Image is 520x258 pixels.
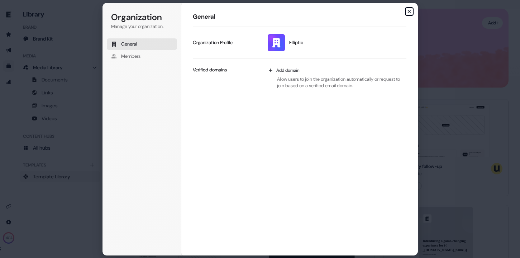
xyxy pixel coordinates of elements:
[121,41,137,47] span: General
[276,67,300,73] span: Add domain
[107,38,177,50] button: General
[264,65,406,76] button: Add domain
[111,11,173,23] h1: Organization
[121,53,140,60] span: Members
[111,23,173,30] p: Manage your organization.
[268,34,285,51] img: Elliptic
[264,76,406,89] p: Allow users to join the organization automatically or request to join based on a verified email d...
[193,67,227,73] p: Verified domains
[107,51,177,62] button: Members
[193,13,406,21] h1: General
[289,39,303,46] span: Elliptic
[193,39,233,46] p: Organization Profile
